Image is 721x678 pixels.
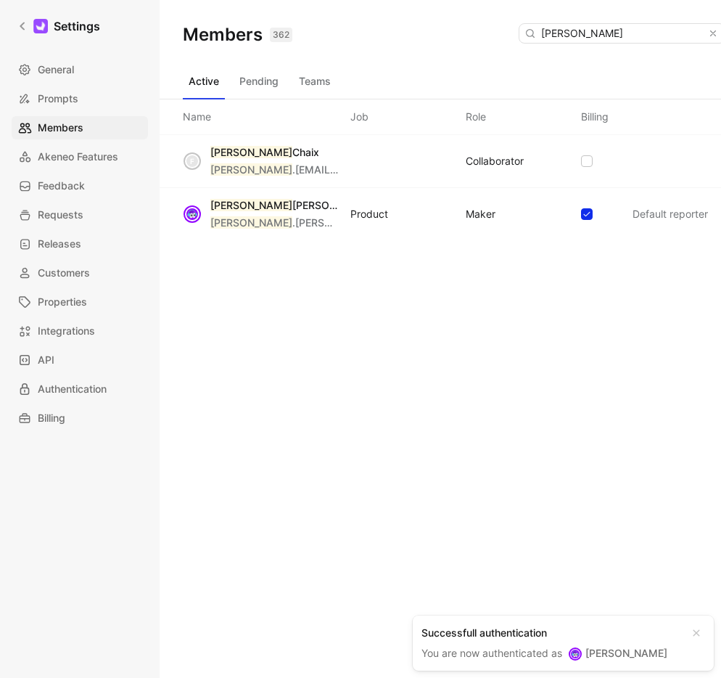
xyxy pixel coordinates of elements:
[12,203,148,226] a: Requests
[38,61,74,78] span: General
[38,351,54,369] span: API
[12,348,148,372] a: API
[38,119,83,136] span: Members
[38,148,118,166] span: Akeneo Features
[210,163,292,176] mark: [PERSON_NAME]
[12,145,148,168] a: Akeneo Features
[183,70,225,93] button: Active
[270,28,292,42] div: 362
[38,409,65,427] span: Billing
[38,293,87,311] span: Properties
[38,90,78,107] span: Prompts
[12,116,148,139] a: Members
[585,647,667,659] span: [PERSON_NAME]
[38,322,95,340] span: Integrations
[12,290,148,314] a: Properties
[38,206,83,224] span: Requests
[421,624,682,642] div: Successfull authentication
[183,108,211,126] div: Name
[38,380,107,398] span: Authentication
[350,108,368,126] div: Job
[210,216,292,229] mark: [PERSON_NAME]
[466,108,486,126] div: Role
[185,207,199,221] img: avatar
[12,87,148,110] a: Prompts
[234,70,284,93] button: Pending
[185,154,199,168] div: F
[292,199,374,211] span: [PERSON_NAME]
[12,319,148,343] a: Integrations
[633,208,708,220] span: Default reporter
[421,647,565,659] span: You are now authenticated as
[12,58,148,81] a: General
[293,70,337,93] button: Teams
[292,163,469,176] span: .[EMAIL_ADDRESS][DOMAIN_NAME]
[292,146,319,158] span: Chaix
[12,407,148,430] a: Billing
[38,235,81,253] span: Releases
[12,12,106,41] a: Settings
[12,174,148,197] a: Feedback
[54,17,100,35] h1: Settings
[581,108,609,126] div: Billing
[210,146,292,158] mark: [PERSON_NAME]
[292,216,551,229] span: .[PERSON_NAME][EMAIL_ADDRESS][DOMAIN_NAME]
[12,377,148,401] a: Authentication
[12,261,148,285] a: Customers
[38,264,90,282] span: Customers
[350,205,388,223] div: Product
[466,205,495,223] div: MAKER
[466,152,524,170] div: COLLABORATOR
[183,23,292,46] h1: Members
[210,199,292,211] mark: [PERSON_NAME]
[12,232,148,256] a: Releases
[38,177,85,195] span: Feedback
[570,649,580,659] img: avatar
